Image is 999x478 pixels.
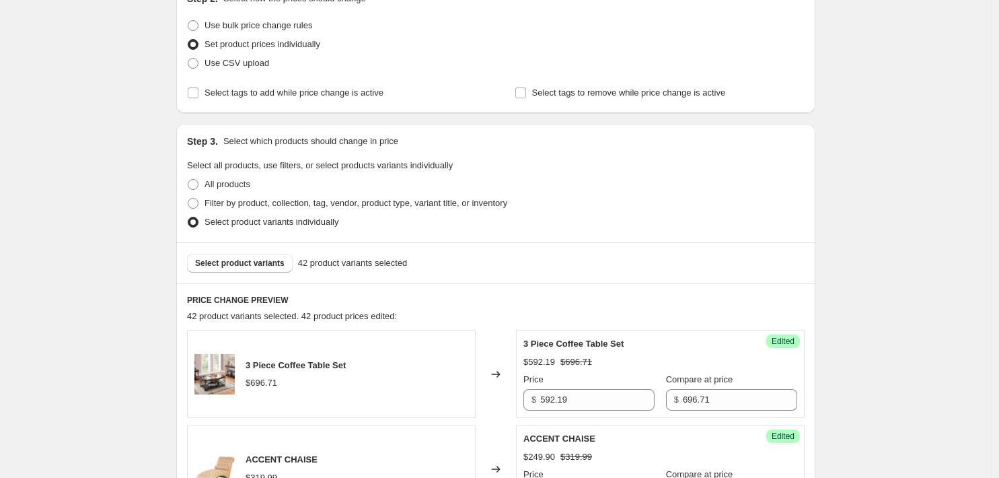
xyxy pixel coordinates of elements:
span: Select tags to remove while price change is active [532,88,726,98]
span: 3 Piece Coffee Table Set [523,339,624,349]
span: 42 product variants selected [298,257,408,270]
span: Use CSV upload [205,58,269,68]
span: $ [531,395,536,405]
div: $592.19 [523,355,555,369]
span: Select tags to add while price change is active [205,88,383,98]
span: $ [674,395,679,405]
span: Set product prices individually [205,39,320,49]
h6: PRICE CHANGE PREVIEW [187,295,805,306]
span: 42 product variants selected. 42 product prices edited: [187,311,397,321]
span: Select all products, use filters, or select products variants individually [187,160,453,170]
div: $696.71 [246,376,277,390]
span: ACCENT CHAISE [523,434,595,444]
h2: Step 3. [187,135,218,148]
span: Select product variants [195,258,285,269]
p: Select which products should change in price [223,135,398,148]
span: Select product variants individually [205,217,338,227]
strike: $319.99 [560,450,592,464]
span: Price [523,374,544,384]
strike: $696.71 [560,355,592,369]
span: ACCENT CHAISE [246,454,318,465]
span: Filter by product, collection, tag, vendor, product type, variant title, or inventory [205,198,507,208]
button: Select product variants [187,254,293,273]
div: $249.90 [523,450,555,464]
span: Use bulk price change rules [205,20,312,30]
span: Compare at price [666,374,733,384]
span: 3 Piece Coffee Table Set [246,360,346,370]
span: All products [205,179,250,189]
img: LV20986_80x.jpg [194,354,235,395]
span: Edited [772,431,794,442]
span: Edited [772,336,794,347]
